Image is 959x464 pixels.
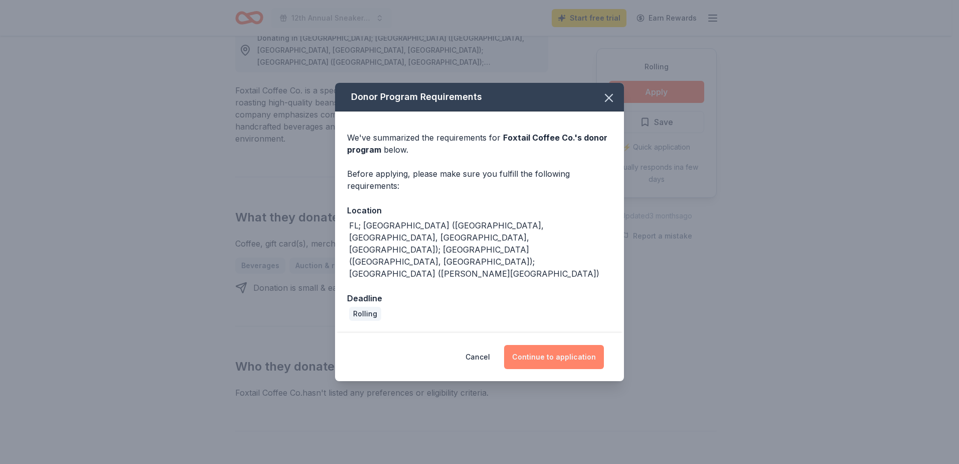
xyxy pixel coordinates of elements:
div: Before applying, please make sure you fulfill the following requirements: [347,168,612,192]
div: Deadline [347,292,612,305]
button: Continue to application [504,345,604,369]
button: Cancel [465,345,490,369]
div: Location [347,204,612,217]
div: Donor Program Requirements [335,83,624,111]
div: We've summarized the requirements for below. [347,132,612,156]
div: FL; [GEOGRAPHIC_DATA] ([GEOGRAPHIC_DATA], [GEOGRAPHIC_DATA], [GEOGRAPHIC_DATA], [GEOGRAPHIC_DATA]... [349,219,612,280]
div: Rolling [349,307,381,321]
